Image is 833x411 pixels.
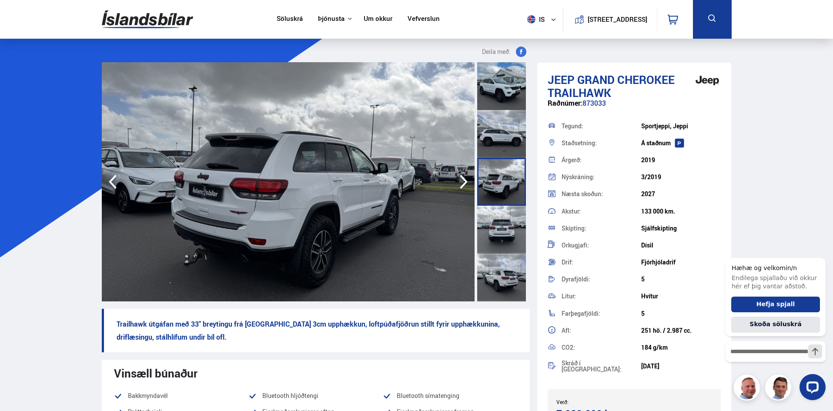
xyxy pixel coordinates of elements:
[524,15,545,23] span: is
[562,242,641,248] div: Orkugjafi:
[641,174,721,180] div: 3/2019
[408,15,440,24] a: Vefverslun
[383,391,517,401] li: Bluetooth símatenging
[641,190,721,197] div: 2027
[527,15,535,23] img: svg+xml;base64,PHN2ZyB4bWxucz0iaHR0cDovL3d3dy53My5vcmcvMjAwMC9zdmciIHdpZHRoPSI1MTIiIGhlaWdodD0iNT...
[364,15,392,24] a: Um okkur
[562,327,641,334] div: Afl:
[562,225,641,231] div: Skipting:
[641,327,721,334] div: 251 hö. / 2.987 cc.
[482,47,511,57] span: Deila með:
[524,7,563,32] button: is
[114,391,248,401] li: Bakkmyndavél
[562,140,641,146] div: Staðsetning:
[114,367,518,380] div: Vinsæll búnaður
[248,391,383,401] li: Bluetooth hljóðtengi
[562,360,641,372] div: Skráð í [GEOGRAPHIC_DATA]:
[641,259,721,266] div: Fjórhjóladrif
[641,363,721,370] div: [DATE]
[548,98,582,108] span: Raðnúmer:
[641,310,721,317] div: 5
[568,7,652,32] a: [STREET_ADDRESS]
[556,399,634,405] div: Verð:
[641,276,721,283] div: 5
[102,62,475,301] img: 3365211.jpeg
[641,123,721,130] div: Sportjeppi, Jeppi
[562,157,641,163] div: Árgerð:
[548,72,575,87] span: Jeep
[641,225,721,232] div: Sjálfskipting
[277,15,303,24] a: Söluskrá
[641,157,721,164] div: 2019
[562,191,641,197] div: Næsta skoðun:
[591,16,644,23] button: [STREET_ADDRESS]
[690,67,725,94] img: brand logo
[641,242,721,249] div: Dísil
[641,208,721,215] div: 133 000 km.
[562,293,641,299] div: Litur:
[318,15,345,23] button: Þjónusta
[562,208,641,214] div: Akstur:
[548,72,675,100] span: Grand Cherokee TRAILHAWK
[102,309,530,352] p: Trailhawk útgáfan með 33" breytingu frá [GEOGRAPHIC_DATA] 3cm upphækkun, loftpúðafjöðrun stillt f...
[641,293,721,300] div: Hvítur
[719,242,829,407] iframe: LiveChat chat widget
[562,344,641,351] div: CO2:
[478,47,530,57] button: Deila með:
[562,174,641,180] div: Nýskráning:
[641,140,721,147] div: Á staðnum
[562,259,641,265] div: Drif:
[548,99,721,116] div: 873033
[562,311,641,317] div: Farþegafjöldi:
[562,123,641,129] div: Tegund:
[562,276,641,282] div: Dyrafjöldi:
[641,344,721,351] div: 184 g/km
[102,5,193,33] img: G0Ugv5HjCgRt.svg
